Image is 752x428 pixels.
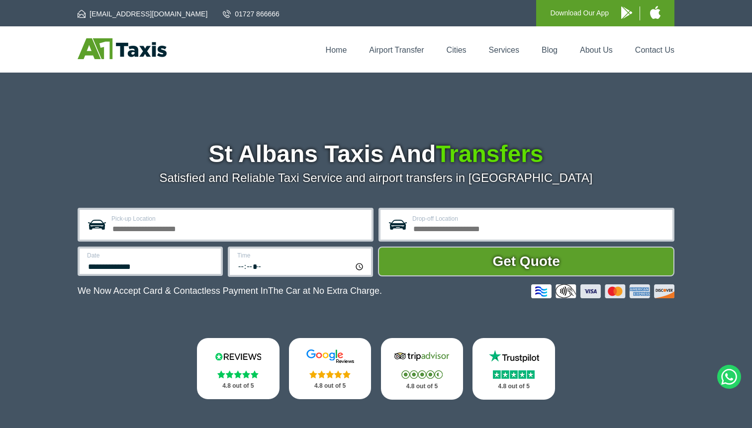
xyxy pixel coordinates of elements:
[412,216,666,222] label: Drop-off Location
[326,46,347,54] a: Home
[237,253,365,258] label: Time
[78,171,674,185] p: Satisfied and Reliable Taxi Service and airport transfers in [GEOGRAPHIC_DATA]
[542,46,558,54] a: Blog
[78,38,167,59] img: A1 Taxis St Albans LTD
[650,6,660,19] img: A1 Taxis iPhone App
[580,46,613,54] a: About Us
[78,9,207,19] a: [EMAIL_ADDRESS][DOMAIN_NAME]
[87,253,215,258] label: Date
[621,6,632,19] img: A1 Taxis Android App
[531,284,674,298] img: Credit And Debit Cards
[447,46,467,54] a: Cities
[381,338,464,400] a: Tripadvisor Stars 4.8 out of 5
[289,338,372,399] a: Google Stars 4.8 out of 5
[436,141,543,167] span: Transfers
[217,370,259,378] img: Stars
[197,338,280,399] a: Reviews.io Stars 4.8 out of 5
[392,380,453,393] p: 4.8 out of 5
[309,370,351,378] img: Stars
[489,46,519,54] a: Services
[635,46,674,54] a: Contact Us
[300,380,361,392] p: 4.8 out of 5
[401,370,443,379] img: Stars
[472,338,555,400] a: Trustpilot Stars 4.8 out of 5
[78,142,674,166] h1: St Albans Taxis And
[483,380,544,393] p: 4.8 out of 5
[550,7,609,19] p: Download Our App
[268,286,382,296] span: The Car at No Extra Charge.
[208,380,269,392] p: 4.8 out of 5
[78,286,382,296] p: We Now Accept Card & Contactless Payment In
[111,216,366,222] label: Pick-up Location
[223,9,280,19] a: 01727 866666
[378,247,674,276] button: Get Quote
[208,349,268,364] img: Reviews.io
[300,349,360,364] img: Google
[484,349,544,364] img: Trustpilot
[369,46,424,54] a: Airport Transfer
[493,370,535,379] img: Stars
[392,349,452,364] img: Tripadvisor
